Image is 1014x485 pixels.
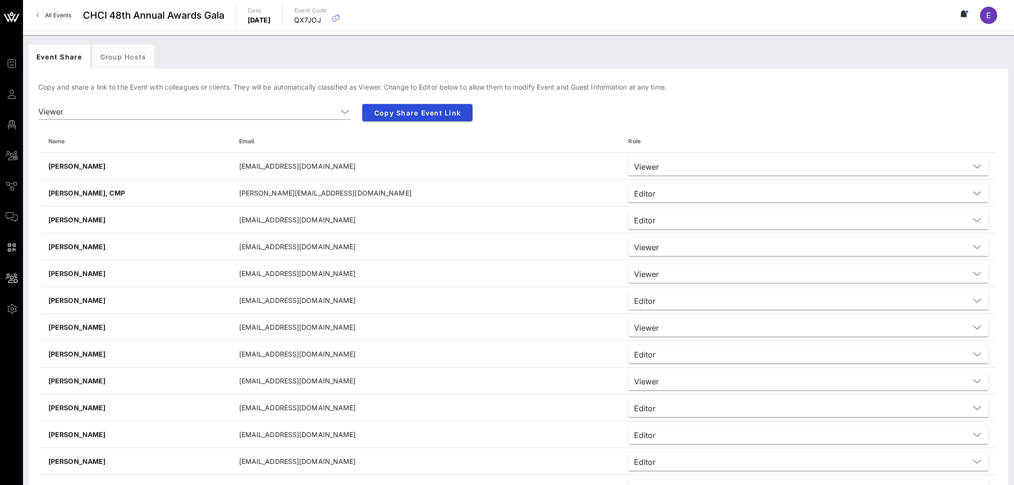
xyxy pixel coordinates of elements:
[634,162,659,171] div: Viewer
[634,431,656,439] div: Editor
[231,314,621,341] td: [EMAIL_ADDRESS][DOMAIN_NAME]
[294,6,327,15] p: Event Code
[231,421,621,448] td: [EMAIL_ADDRESS][DOMAIN_NAME]
[38,107,63,116] div: Viewer
[41,153,231,180] td: [PERSON_NAME]
[628,291,989,310] div: Editor
[231,260,621,287] td: [EMAIL_ADDRESS][DOMAIN_NAME]
[41,287,231,314] td: [PERSON_NAME]
[634,323,659,332] div: Viewer
[634,243,659,252] div: Viewer
[628,184,989,202] div: Editor
[628,238,989,256] div: Viewer
[628,157,989,175] div: Viewer
[41,368,231,394] td: [PERSON_NAME]
[621,130,996,153] th: Role
[634,216,656,225] div: Editor
[41,341,231,368] td: [PERSON_NAME]
[231,368,621,394] td: [EMAIL_ADDRESS][DOMAIN_NAME]
[231,287,621,314] td: [EMAIL_ADDRESS][DOMAIN_NAME]
[41,260,231,287] td: [PERSON_NAME]
[362,104,472,121] button: Copy Share Event Link
[231,153,621,180] td: [EMAIL_ADDRESS][DOMAIN_NAME]
[628,399,989,417] div: Editor
[31,8,77,23] a: All Events
[634,458,656,466] div: Editor
[231,341,621,368] td: [EMAIL_ADDRESS][DOMAIN_NAME]
[231,233,621,260] td: [EMAIL_ADDRESS][DOMAIN_NAME]
[248,6,271,15] p: Date
[634,350,656,359] div: Editor
[628,426,989,444] div: Editor
[634,189,656,198] div: Editor
[41,314,231,341] td: [PERSON_NAME]
[628,452,989,471] div: Editor
[231,180,621,207] td: [PERSON_NAME][EMAIL_ADDRESS][DOMAIN_NAME]
[41,180,231,207] td: [PERSON_NAME], CMP
[41,130,231,153] th: Name
[45,12,71,19] span: All Events
[628,318,989,336] div: Viewer
[83,8,224,23] span: CHCI 48th Annual Awards Gala
[41,421,231,448] td: [PERSON_NAME]
[980,7,997,24] div: E
[231,448,621,475] td: [EMAIL_ADDRESS][DOMAIN_NAME]
[41,394,231,421] td: [PERSON_NAME]
[41,233,231,260] td: [PERSON_NAME]
[634,404,656,413] div: Editor
[628,211,989,229] div: Editor
[634,377,659,386] div: Viewer
[92,45,154,69] div: Group Hosts
[29,45,90,69] div: Event Share
[986,11,991,20] span: E
[634,297,656,305] div: Editor
[634,270,659,278] div: Viewer
[41,207,231,233] td: [PERSON_NAME]
[41,448,231,475] td: [PERSON_NAME]
[628,265,989,283] div: Viewer
[294,15,327,25] p: QX7JOJ
[231,207,621,233] td: [EMAIL_ADDRESS][DOMAIN_NAME]
[38,104,351,119] div: Viewer
[231,394,621,421] td: [EMAIL_ADDRESS][DOMAIN_NAME]
[231,130,621,153] th: Email
[370,109,465,117] span: Copy Share Event Link
[248,15,271,25] p: [DATE]
[628,345,989,363] div: Editor
[628,372,989,390] div: Viewer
